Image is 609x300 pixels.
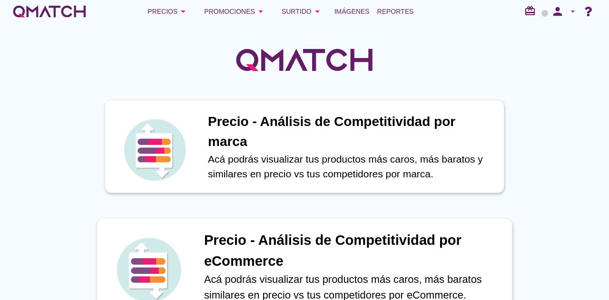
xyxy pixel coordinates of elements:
[282,6,323,17] div: Surtido
[204,230,502,271] h1: Precio - Análisis de Competitividad por eCommerce
[331,2,373,21] a: Imágenes
[140,2,196,21] button: Precios
[177,6,189,17] i: arrow_drop_down
[524,5,540,17] i: redeem
[274,2,331,21] button: Surtido
[255,6,266,17] i: arrow_drop_down
[11,2,88,21] a: white-qmatch-logo
[312,6,323,17] i: arrow_drop_down
[147,6,189,17] div: Precios
[334,6,370,17] span: Imágenes
[208,112,494,152] h1: Precio - Análisis de Competitividad por marca
[208,152,494,182] p: Acá podrás visualizar tus productos más caros, más baratos y similares en precio vs tus competido...
[377,6,414,17] span: Reportes
[373,2,418,21] a: Reportes
[121,116,188,183] img: icon
[233,36,376,84] img: QMatchLogo
[91,100,518,193] a: iconPrecio - Análisis de Competitividad por marcaAcá podrás visualizar tus productos más caros, m...
[204,6,266,17] div: Promociones
[548,5,567,18] i: person
[196,2,274,21] button: Promociones
[567,6,579,17] i: arrow_drop_down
